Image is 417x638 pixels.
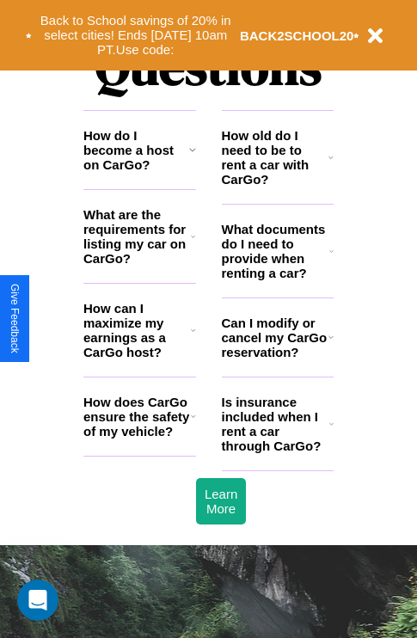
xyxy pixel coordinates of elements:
h3: How do I become a host on CarGo? [83,128,189,172]
button: Back to School savings of 20% in select cities! Ends [DATE] 10am PT.Use code: [32,9,240,62]
div: Give Feedback [9,284,21,353]
h3: Is insurance included when I rent a car through CarGo? [222,395,329,453]
button: Learn More [196,478,246,525]
h3: How does CarGo ensure the safety of my vehicle? [83,395,191,439]
h3: Can I modify or cancel my CarGo reservation? [222,316,328,359]
iframe: Intercom live chat [17,580,58,621]
h3: How can I maximize my earnings as a CarGo host? [83,301,191,359]
h3: What are the requirements for listing my car on CarGo? [83,207,191,266]
b: BACK2SCHOOL20 [240,28,354,43]
h3: How old do I need to be to rent a car with CarGo? [222,128,329,187]
h3: What documents do I need to provide when renting a car? [222,222,330,280]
